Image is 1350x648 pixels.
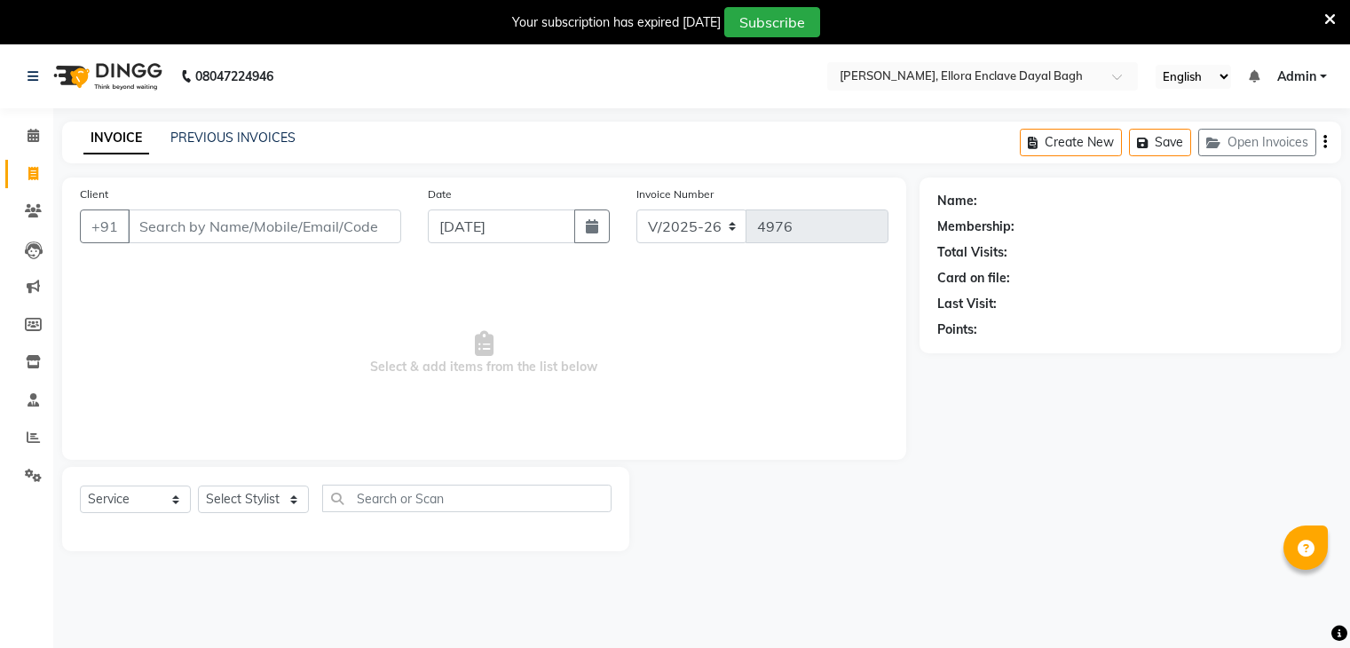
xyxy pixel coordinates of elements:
a: PREVIOUS INVOICES [170,130,296,146]
div: Points: [937,320,977,339]
div: Your subscription has expired [DATE] [512,13,721,32]
label: Client [80,186,108,202]
input: Search or Scan [322,485,612,512]
div: Card on file: [937,269,1010,288]
span: Select & add items from the list below [80,265,888,442]
div: Total Visits: [937,243,1007,262]
button: Save [1129,129,1191,156]
div: Membership: [937,217,1014,236]
iframe: chat widget [1275,577,1332,630]
img: logo [45,51,167,101]
div: Last Visit: [937,295,997,313]
button: +91 [80,209,130,243]
a: INVOICE [83,122,149,154]
button: Open Invoices [1198,129,1316,156]
button: Create New [1020,129,1122,156]
button: Subscribe [724,7,820,37]
label: Date [428,186,452,202]
b: 08047224946 [195,51,273,101]
div: Name: [937,192,977,210]
input: Search by Name/Mobile/Email/Code [128,209,401,243]
label: Invoice Number [636,186,714,202]
span: Admin [1277,67,1316,86]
